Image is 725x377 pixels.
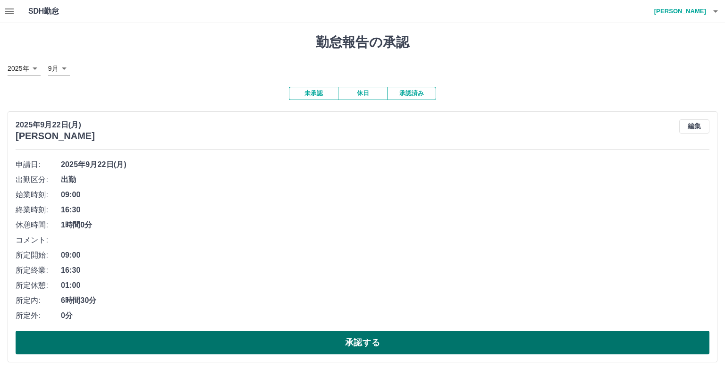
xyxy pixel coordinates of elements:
button: 承認済み [387,87,436,100]
h3: [PERSON_NAME] [16,131,95,142]
span: 出勤 [61,174,709,185]
span: 09:00 [61,189,709,201]
span: 2025年9月22日(月) [61,159,709,170]
span: 申請日: [16,159,61,170]
span: 所定内: [16,295,61,306]
span: コメント: [16,235,61,246]
span: 出勤区分: [16,174,61,185]
span: 0分 [61,310,709,321]
button: 未承認 [289,87,338,100]
span: 休憩時間: [16,219,61,231]
span: 01:00 [61,280,709,291]
span: 所定外: [16,310,61,321]
span: 6時間30分 [61,295,709,306]
span: 16:30 [61,265,709,276]
span: 所定終業: [16,265,61,276]
h1: 勤怠報告の承認 [8,34,717,50]
span: 所定休憩: [16,280,61,291]
button: 編集 [679,119,709,134]
div: 2025年 [8,62,41,75]
button: 休日 [338,87,387,100]
span: 1時間0分 [61,219,709,231]
span: 始業時刻: [16,189,61,201]
div: 9月 [48,62,70,75]
button: 承認する [16,331,709,354]
span: 終業時刻: [16,204,61,216]
span: 16:30 [61,204,709,216]
span: 所定開始: [16,250,61,261]
p: 2025年9月22日(月) [16,119,95,131]
span: 09:00 [61,250,709,261]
